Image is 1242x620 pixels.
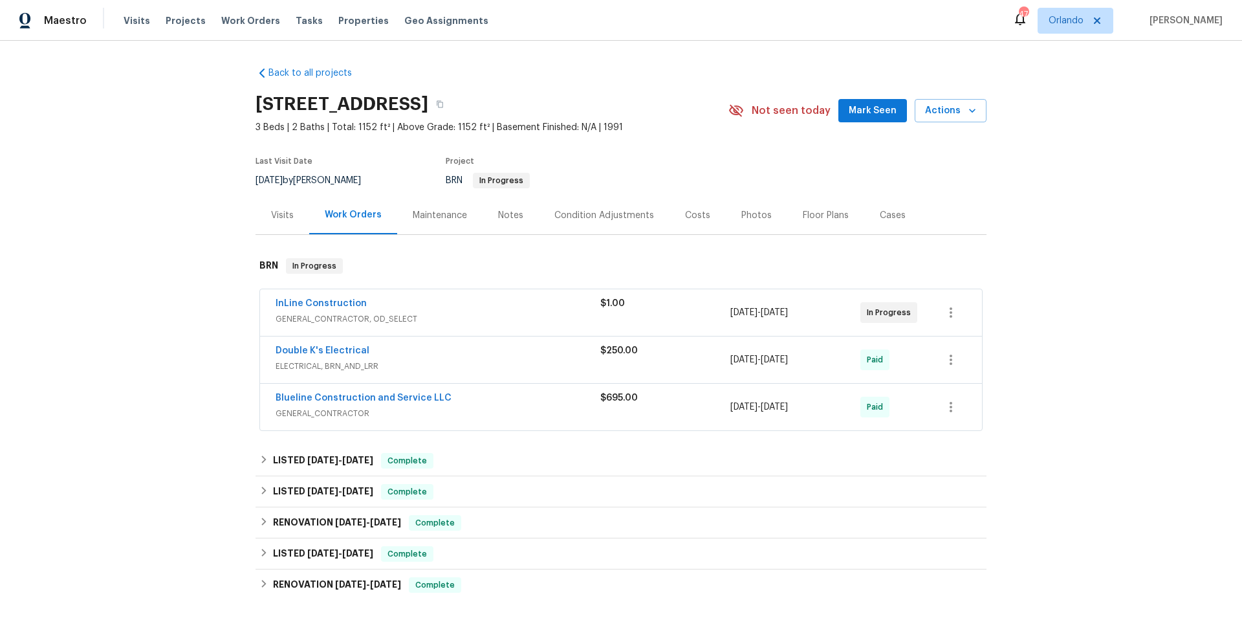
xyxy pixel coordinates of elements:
span: Complete [382,485,432,498]
span: $250.00 [600,346,638,355]
button: Actions [915,99,986,123]
span: Geo Assignments [404,14,488,27]
span: - [307,549,373,558]
span: [DATE] [761,403,788,412]
div: Work Orders [325,208,382,221]
div: RENOVATION [DATE]-[DATE]Complete [256,570,986,601]
span: [PERSON_NAME] [1144,14,1223,27]
h6: LISTED [273,484,373,500]
span: In Progress [287,260,342,272]
span: [DATE] [370,518,401,527]
div: Costs [685,209,710,222]
span: Last Visit Date [256,157,312,165]
span: [DATE] [342,549,373,558]
span: Not seen today [752,104,831,117]
span: Complete [382,548,432,560]
div: Floor Plans [803,209,849,222]
span: [DATE] [342,487,373,496]
h6: RENOVATION [273,515,401,531]
span: - [307,456,373,465]
div: Cases [880,209,906,222]
span: $1.00 [600,299,625,308]
span: [DATE] [761,308,788,317]
a: InLine Construction [276,299,367,308]
span: - [307,487,373,496]
span: Tasks [296,16,323,25]
span: Work Orders [221,14,280,27]
div: LISTED [DATE]-[DATE]Complete [256,538,986,570]
span: $695.00 [600,393,638,403]
span: [DATE] [335,580,366,589]
span: [DATE] [342,456,373,465]
button: Copy Address [428,93,452,116]
span: Project [446,157,474,165]
span: [DATE] [730,308,757,317]
span: [DATE] [256,176,283,185]
span: 3 Beds | 2 Baths | Total: 1152 ft² | Above Grade: 1152 ft² | Basement Finished: N/A | 1991 [256,121,728,134]
span: Properties [338,14,389,27]
h6: LISTED [273,453,373,469]
span: [DATE] [335,518,366,527]
span: [DATE] [307,549,338,558]
div: Visits [271,209,294,222]
span: ELECTRICAL, BRN_AND_LRR [276,360,600,373]
a: Back to all projects [256,67,380,80]
div: 47 [1019,8,1028,21]
h6: BRN [259,258,278,274]
span: - [730,306,788,319]
div: Notes [498,209,523,222]
span: - [730,401,788,414]
span: Projects [166,14,206,27]
h6: LISTED [273,546,373,562]
span: [DATE] [730,403,757,412]
span: [DATE] [370,580,401,589]
div: LISTED [DATE]-[DATE]Complete [256,445,986,476]
div: RENOVATION [DATE]-[DATE]Complete [256,507,986,538]
span: Visits [124,14,150,27]
span: [DATE] [730,355,757,364]
span: Complete [410,516,460,529]
div: LISTED [DATE]-[DATE]Complete [256,476,986,507]
span: In Progress [474,177,528,184]
div: Maintenance [413,209,467,222]
span: Mark Seen [849,103,897,119]
span: Maestro [44,14,87,27]
h6: RENOVATION [273,577,401,593]
span: Complete [410,579,460,592]
div: BRN In Progress [256,245,986,287]
span: - [730,353,788,366]
span: GENERAL_CONTRACTOR, OD_SELECT [276,313,600,326]
span: Actions [925,103,976,119]
span: [DATE] [761,355,788,364]
span: GENERAL_CONTRACTOR [276,407,600,420]
span: In Progress [867,306,916,319]
button: Mark Seen [838,99,907,123]
span: - [335,518,401,527]
span: [DATE] [307,487,338,496]
span: Complete [382,454,432,467]
div: Photos [741,209,772,222]
span: - [335,580,401,589]
span: Paid [867,401,888,414]
a: Blueline Construction and Service LLC [276,393,452,403]
span: [DATE] [307,456,338,465]
a: Double K's Electrical [276,346,369,355]
span: Paid [867,353,888,366]
h2: [STREET_ADDRESS] [256,98,428,111]
span: BRN [446,176,530,185]
div: Condition Adjustments [554,209,654,222]
div: by [PERSON_NAME] [256,173,376,188]
span: Orlando [1049,14,1084,27]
